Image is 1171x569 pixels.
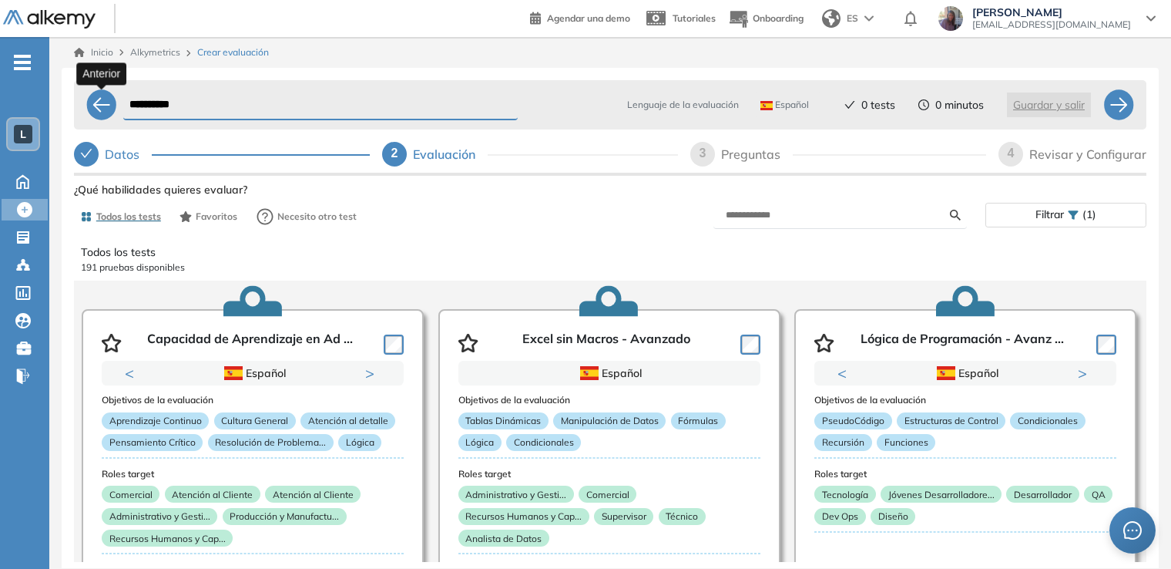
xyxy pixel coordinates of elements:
a: Agendar una demo [530,8,630,26]
span: ES [847,12,858,25]
img: ESP [224,366,243,380]
p: Lógica [338,434,381,451]
p: Estructuras de Control [897,412,1005,429]
p: Diseño [871,508,915,525]
span: (1) [1082,204,1096,226]
p: Comercial [102,486,159,503]
span: check [80,147,92,160]
span: Onboarding [753,12,804,24]
button: Previous [837,365,853,381]
span: message [1122,520,1142,540]
button: Next [365,365,381,381]
p: Analista de Datos [458,530,549,547]
p: Excel sin Macros - Avanzado [522,332,690,355]
div: 3Preguntas [690,142,986,167]
span: Alkymetrics [130,46,180,58]
p: Fórmulas [671,412,726,429]
a: Inicio [74,45,113,59]
p: Atención al Cliente [165,486,260,503]
p: 191 pruebas disponibles [81,261,1139,274]
div: Español [513,365,706,382]
h3: Objetivos de la evaluación [814,395,1116,406]
p: Atención al detalle [300,412,395,429]
p: Pensamiento Crítico [102,434,203,451]
p: Recursos Humanos y Cap... [102,530,233,547]
span: 0 tests [861,97,895,113]
button: 1 [225,386,243,388]
p: Tecnología [814,486,875,503]
p: Todos los tests [81,244,1139,261]
div: Español [156,365,350,382]
button: 3 [268,386,280,388]
p: PseudoCódigo [814,412,891,429]
span: Español [760,99,809,111]
button: Onboarding [728,2,804,35]
h3: Roles target [458,469,760,480]
p: Manipulación de Datos [553,412,666,429]
p: Desarrollador [1006,486,1079,503]
p: Cultura General [214,412,296,429]
div: Evaluación [413,142,488,167]
button: 1 [938,386,956,388]
span: Crear evaluación [197,45,269,59]
p: Condicionales [1010,412,1085,429]
img: world [822,9,841,28]
span: Agendar una demo [547,12,630,24]
button: Previous [125,365,140,381]
p: Comercial [579,486,636,503]
p: Lógica de Programación - Avanz ... [861,332,1064,355]
p: Administrativo y Gesti... [458,486,574,503]
span: Lenguaje de la evaluación [627,98,739,112]
span: check [844,99,855,110]
img: ESP [937,366,955,380]
img: ESP [580,366,599,380]
button: Favoritos [173,204,243,230]
div: Datos [74,142,370,167]
p: Técnico [659,508,706,525]
button: 3 [981,386,993,388]
p: Anterior [82,66,120,82]
span: 0 minutos [935,97,984,113]
div: Datos [105,142,152,167]
button: Necesito otro test [250,201,364,232]
span: [EMAIL_ADDRESS][DOMAIN_NAME] [972,19,1131,31]
span: Filtrar [1035,204,1064,226]
span: 3 [700,146,706,160]
p: QA [1084,486,1112,503]
p: Funciones [877,434,935,451]
span: L [20,128,26,140]
button: 2 [962,386,975,388]
span: ¿Qué habilidades quieres evaluar? [74,182,247,198]
button: 2 [250,386,262,388]
p: Tablas Dinámicas [458,412,549,429]
div: Español [869,365,1062,382]
h3: Roles target [102,469,404,480]
p: Jóvenes Desarrolladore... [881,486,1002,503]
h3: Objetivos de la evaluación [458,395,760,406]
p: Aprendizaje Continuo [102,412,209,429]
p: Capacidad de Aprendizaje en Ad ... [147,332,353,355]
p: Recursos Humanos y Cap... [458,508,589,525]
p: Supervisor [594,508,653,525]
div: Revisar y Configurar [1029,142,1146,167]
button: Next [1078,365,1093,381]
span: [PERSON_NAME] [972,6,1131,19]
img: Logo [3,10,96,29]
span: clock-circle [918,99,929,110]
p: Lógica [458,434,502,451]
p: Atención al Cliente [265,486,361,503]
p: Producción y Manufactu... [223,508,347,525]
p: Recursión [814,434,871,451]
span: Tutoriales [673,12,716,24]
span: 2 [391,146,398,160]
img: ESP [760,101,773,110]
p: Condicionales [506,434,581,451]
span: 4 [1008,146,1015,160]
img: arrow [864,15,874,22]
span: Necesito otro test [277,210,357,224]
div: Preguntas [721,142,793,167]
i: - [14,61,31,64]
button: Todos los tests [74,204,167,230]
h3: Objetivos de la evaluación [102,395,404,406]
h3: Roles target [814,469,1116,480]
